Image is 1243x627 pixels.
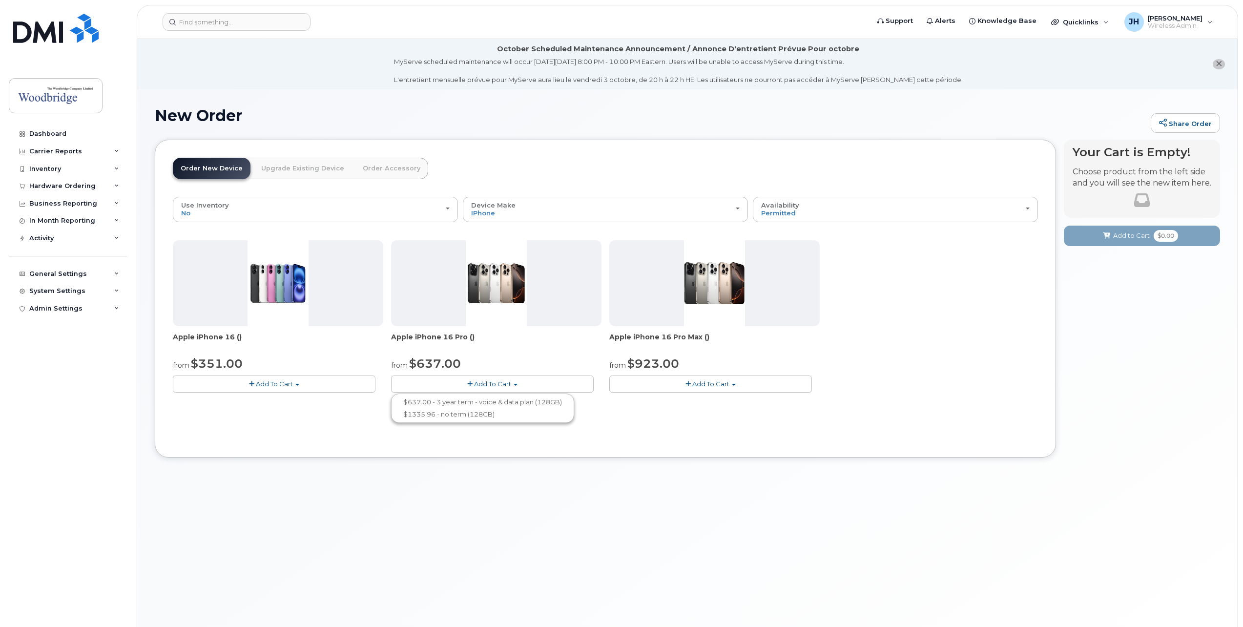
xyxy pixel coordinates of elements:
span: Add To Cart [256,380,293,388]
button: Device Make iPhone [463,197,748,222]
img: phone23926.JPG [684,240,746,326]
button: Add To Cart [173,376,375,393]
a: $637.00 - 3 year term - voice & data plan (128GB) [394,396,572,408]
button: Add To Cart [391,376,594,393]
span: Add To Cart [474,380,511,388]
span: $351.00 [191,356,243,371]
div: Apple iPhone 16 Pro () [391,332,601,352]
img: phone23921.JPG [466,240,527,326]
a: $1335.96 - no term (128GB) [394,408,572,420]
button: Add To Cart [609,376,812,393]
button: close notification [1213,59,1225,69]
img: phone23917.JPG [248,240,309,326]
a: Order New Device [173,158,250,179]
span: Add To Cart [692,380,729,388]
h1: New Order [155,107,1146,124]
div: MyServe scheduled maintenance will occur [DATE][DATE] 8:00 PM - 10:00 PM Eastern. Users will be u... [394,57,963,84]
p: Choose product from the left side and you will see the new item here. [1073,167,1211,189]
span: Use Inventory [181,201,229,209]
small: from [391,361,408,370]
button: Availability Permitted [753,197,1038,222]
button: Use Inventory No [173,197,458,222]
span: Device Make [471,201,516,209]
a: Share Order [1151,113,1220,133]
span: $0.00 [1154,230,1178,242]
span: $923.00 [627,356,679,371]
span: Add to Cart [1113,231,1150,240]
span: iPhone [471,209,495,217]
span: Availability [761,201,799,209]
div: Apple iPhone 16 () [173,332,383,352]
a: Upgrade Existing Device [253,158,352,179]
span: Permitted [761,209,796,217]
small: from [173,361,189,370]
span: $637.00 [409,356,461,371]
a: Order Accessory [355,158,428,179]
span: No [181,209,190,217]
button: Add to Cart $0.00 [1064,226,1220,246]
div: Apple iPhone 16 Pro Max () [609,332,820,352]
small: from [609,361,626,370]
h4: Your Cart is Empty! [1073,146,1211,159]
div: October Scheduled Maintenance Announcement / Annonce D'entretient Prévue Pour octobre [497,44,859,54]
